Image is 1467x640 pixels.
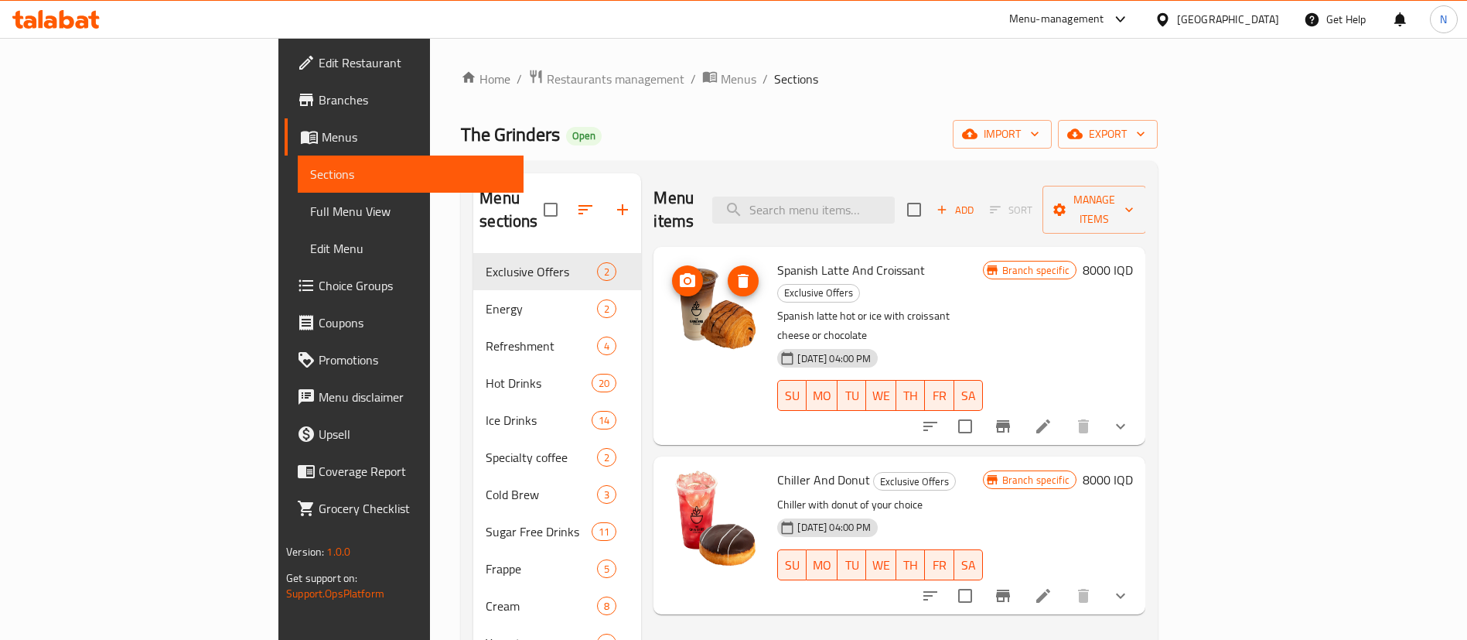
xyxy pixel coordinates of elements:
p: Spanish latte hot or ice with croissant cheese or chocolate [777,306,982,345]
div: items [597,299,616,318]
a: Edit Restaurant [285,44,524,81]
a: Edit menu item [1034,587,1052,605]
a: Edit menu item [1034,417,1052,436]
button: FR [925,380,954,411]
span: SU [784,554,800,577]
span: Sections [774,70,818,88]
button: Add section [604,191,641,228]
button: TH [896,549,925,580]
span: Chiller And Donut [777,468,870,491]
span: TU [844,554,860,577]
button: SA [954,549,983,580]
span: MO [813,385,831,407]
button: sort-choices [912,408,949,445]
a: Sections [298,156,524,193]
span: TU [844,385,860,407]
span: export [1070,125,1145,144]
div: Exclusive Offers [873,472,956,491]
div: Menu-management [1009,10,1104,29]
span: Cold Brew [486,485,597,504]
h2: Menu items [653,187,694,233]
div: Energy2 [473,290,641,327]
a: Menus [285,118,524,156]
div: items [597,448,616,467]
div: Hot Drinks20 [473,364,641,402]
button: Branch-specific-item [984,577,1022,614]
button: MO [807,549,838,580]
div: Cold Brew3 [473,476,641,513]
button: delete [1065,577,1102,614]
a: Restaurants management [528,69,684,89]
a: Support.OpsPlatform [286,584,384,604]
button: TH [896,380,925,411]
a: Coupons [285,304,524,341]
div: Energy [486,299,597,318]
button: delete image [728,265,759,296]
p: Chiller with donut of your choice [777,495,982,515]
span: Ice Drinks [486,411,592,430]
span: 11 [592,525,616,539]
button: FR [925,549,954,580]
div: Cream8 [473,587,641,625]
div: Frappe5 [473,550,641,587]
span: Choice Groups [319,276,511,295]
a: Full Menu View [298,193,524,230]
a: Menu disclaimer [285,378,524,416]
div: items [597,485,616,504]
a: Promotions [285,341,524,378]
span: 20 [592,376,616,391]
div: items [592,374,616,392]
span: Full Menu View [310,202,511,221]
a: Branches [285,81,524,118]
span: FR [931,554,947,577]
h6: 8000 IQD [1083,469,1133,491]
button: TU [838,549,866,580]
span: 14 [592,413,616,428]
div: items [592,522,616,541]
span: Add item [930,198,980,222]
span: Promotions [319,351,511,369]
span: Select to update [949,580,981,612]
button: import [953,120,1052,149]
span: Cream [486,597,597,615]
div: Ice Drinks14 [473,402,641,439]
nav: breadcrumb [461,69,1158,89]
button: Manage items [1042,186,1146,234]
a: Upsell [285,416,524,453]
button: sort-choices [912,577,949,614]
button: Add [930,198,980,222]
span: Upsell [319,425,511,443]
img: Spanish Latte And Croissant [666,259,765,358]
div: Exclusive Offers [777,284,860,303]
span: Exclusive Offers [874,473,955,491]
span: Edit Restaurant [319,53,511,72]
span: TH [902,385,919,407]
span: Branches [319,91,511,109]
span: Edit Menu [310,239,511,258]
a: Grocery Checklist [285,490,524,527]
li: / [762,70,768,88]
span: Select to update [949,410,981,443]
span: Menus [721,70,756,88]
div: Refreshment4 [473,327,641,364]
button: Branch-specific-item [984,408,1022,445]
button: show more [1102,577,1139,614]
span: Manage items [1055,190,1134,229]
span: Branch specific [996,263,1076,278]
span: Sort sections [567,191,604,228]
div: items [597,597,616,615]
div: items [597,560,616,578]
a: Edit Menu [298,230,524,267]
span: Refreshment [486,337,597,355]
button: SU [777,549,807,580]
span: Menus [322,128,511,146]
div: Open [566,127,602,145]
button: export [1058,120,1158,149]
span: Spanish Latte And Croissant [777,258,925,282]
span: Hot Drinks [486,374,592,392]
div: Specialty coffee [486,448,597,467]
